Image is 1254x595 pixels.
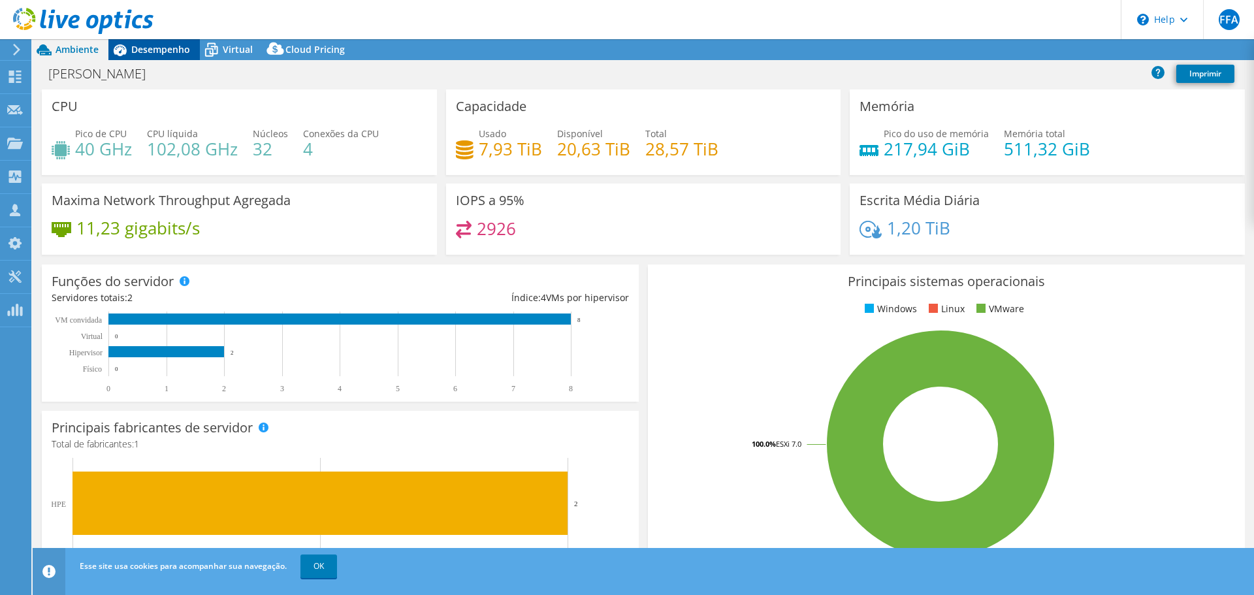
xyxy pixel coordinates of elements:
[106,384,110,393] text: 0
[253,127,288,140] span: Núcleos
[973,302,1024,316] li: VMware
[456,99,526,114] h3: Capacidade
[52,193,291,208] h3: Maxima Network Throughput Agregada
[222,384,226,393] text: 2
[115,333,118,340] text: 0
[127,291,133,304] span: 2
[557,127,603,140] span: Disponível
[42,67,166,81] h1: [PERSON_NAME]
[884,142,989,156] h4: 217,94 GiB
[577,317,581,323] text: 8
[285,43,345,56] span: Cloud Pricing
[131,43,190,56] span: Desempenho
[541,291,546,304] span: 4
[479,142,542,156] h4: 7,93 TiB
[56,43,99,56] span: Ambiente
[477,221,516,236] h4: 2926
[231,349,234,356] text: 2
[453,384,457,393] text: 6
[134,438,139,450] span: 1
[81,332,103,341] text: Virtual
[52,291,340,305] div: Servidores totais:
[569,384,573,393] text: 8
[76,221,200,235] h4: 11,23 gigabits/s
[860,193,980,208] h3: Escrita Média Diária
[887,221,950,235] h4: 1,20 TiB
[776,439,801,449] tspan: ESXi 7.0
[511,384,515,393] text: 7
[165,384,169,393] text: 1
[280,384,284,393] text: 3
[303,142,379,156] h4: 4
[340,291,629,305] div: Índice: VMs por hipervisor
[645,142,718,156] h4: 28,57 TiB
[223,43,253,56] span: Virtual
[115,366,118,372] text: 0
[456,193,524,208] h3: IOPS a 95%
[860,99,914,114] h3: Memória
[884,127,989,140] span: Pico do uso de memória
[80,560,287,571] span: Esse site usa cookies para acompanhar sua navegação.
[51,500,66,509] text: HPE
[557,142,630,156] h4: 20,63 TiB
[52,421,253,435] h3: Principais fabricantes de servidor
[752,439,776,449] tspan: 100.0%
[83,364,102,374] tspan: Físico
[338,384,342,393] text: 4
[1004,142,1090,156] h4: 511,32 GiB
[147,142,238,156] h4: 102,08 GHz
[75,142,132,156] h4: 40 GHz
[303,127,379,140] span: Conexões da CPU
[75,127,127,140] span: Pico de CPU
[396,384,400,393] text: 5
[69,348,103,357] text: Hipervisor
[1137,14,1149,25] svg: \n
[658,274,1235,289] h3: Principais sistemas operacionais
[1004,127,1065,140] span: Memória total
[52,99,78,114] h3: CPU
[925,302,965,316] li: Linux
[253,142,288,156] h4: 32
[1219,9,1240,30] span: FFA
[52,437,629,451] h4: Total de fabricantes:
[52,274,174,289] h3: Funções do servidor
[645,127,667,140] span: Total
[55,315,102,325] text: VM convidada
[1176,65,1234,83] a: Imprimir
[861,302,917,316] li: Windows
[574,500,578,507] text: 2
[479,127,506,140] span: Usado
[300,555,337,578] a: OK
[147,127,198,140] span: CPU líquida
